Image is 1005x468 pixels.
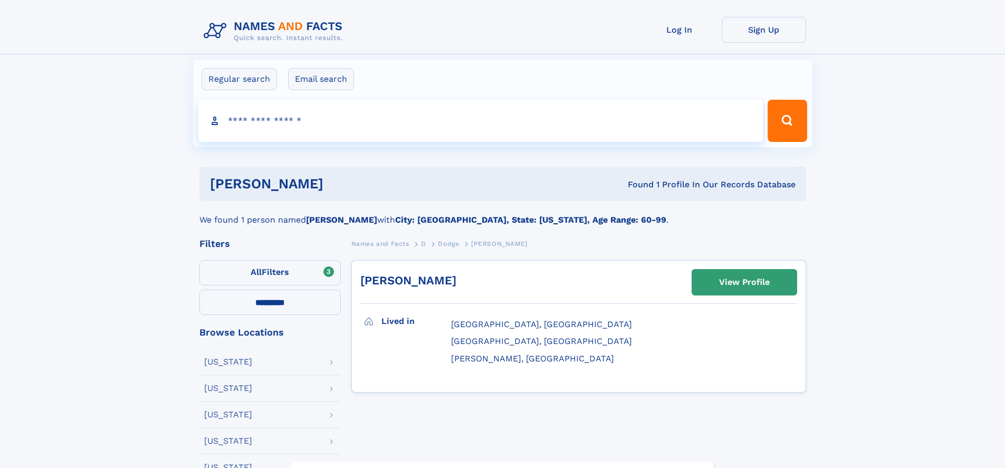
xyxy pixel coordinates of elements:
[199,17,351,45] img: Logo Names and Facts
[204,384,252,393] div: [US_STATE]
[475,179,796,190] div: Found 1 Profile In Our Records Database
[360,274,456,287] a: [PERSON_NAME]
[451,336,632,346] span: [GEOGRAPHIC_DATA], [GEOGRAPHIC_DATA]
[381,312,451,330] h3: Lived in
[199,201,806,226] div: We found 1 person named with .
[421,237,426,250] a: D
[421,240,426,247] span: D
[204,358,252,366] div: [US_STATE]
[202,68,277,90] label: Regular search
[204,437,252,445] div: [US_STATE]
[395,215,666,225] b: City: [GEOGRAPHIC_DATA], State: [US_STATE], Age Range: 60-99
[438,237,459,250] a: Dodge
[438,240,459,247] span: Dodge
[204,410,252,419] div: [US_STATE]
[198,100,763,142] input: search input
[719,270,770,294] div: View Profile
[768,100,807,142] button: Search Button
[722,17,806,43] a: Sign Up
[288,68,354,90] label: Email search
[637,17,722,43] a: Log In
[692,270,797,295] a: View Profile
[210,177,476,190] h1: [PERSON_NAME]
[199,260,341,285] label: Filters
[199,239,341,249] div: Filters
[199,328,341,337] div: Browse Locations
[351,237,409,250] a: Names and Facts
[471,240,528,247] span: [PERSON_NAME]
[451,354,614,364] span: [PERSON_NAME], [GEOGRAPHIC_DATA]
[251,267,262,277] span: All
[451,319,632,329] span: [GEOGRAPHIC_DATA], [GEOGRAPHIC_DATA]
[306,215,377,225] b: [PERSON_NAME]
